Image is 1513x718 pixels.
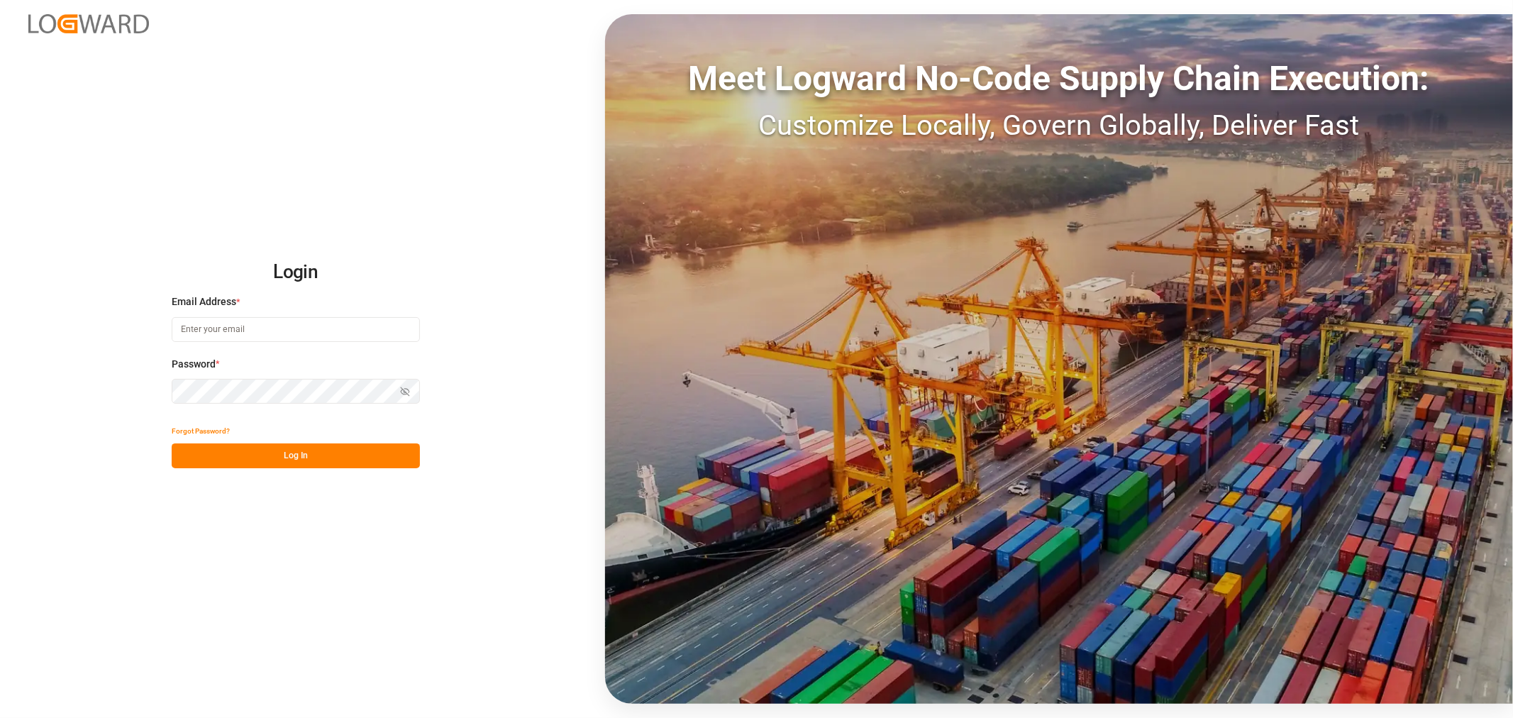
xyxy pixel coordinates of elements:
[172,443,420,468] button: Log In
[172,317,420,342] input: Enter your email
[172,294,236,309] span: Email Address
[172,357,216,372] span: Password
[605,53,1513,104] div: Meet Logward No-Code Supply Chain Execution:
[605,104,1513,147] div: Customize Locally, Govern Globally, Deliver Fast
[28,14,149,33] img: Logward_new_orange.png
[172,250,420,295] h2: Login
[172,419,230,443] button: Forgot Password?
